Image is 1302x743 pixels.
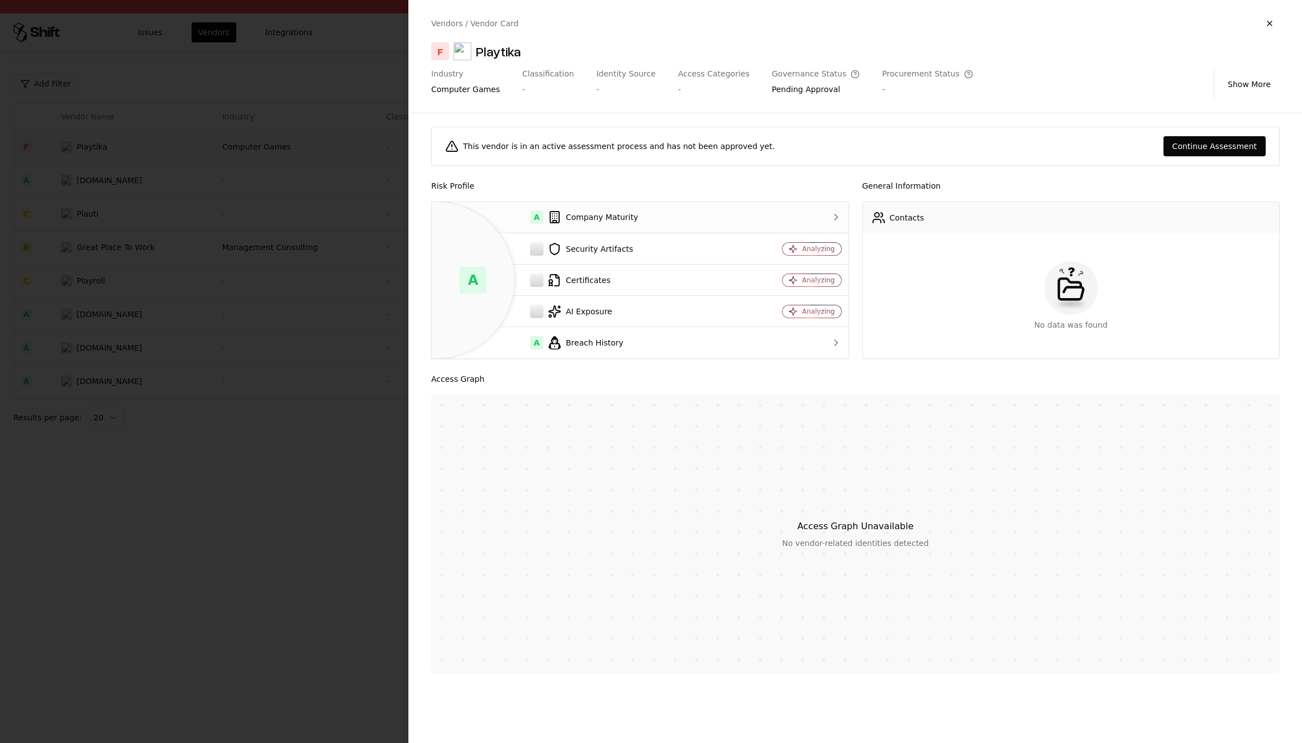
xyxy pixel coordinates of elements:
div: Security Artifacts [441,242,734,256]
div: Certificates [441,274,734,287]
button: Show More [1219,74,1280,94]
div: Contacts [890,212,924,223]
div: A [530,210,543,224]
div: - [882,84,973,95]
div: Identity Source [597,69,656,79]
div: No data was found [1034,319,1108,330]
div: Analyzing [802,307,834,316]
div: General Information [862,179,1280,193]
div: Access Graph Unavailable [797,520,913,533]
div: F [431,42,449,60]
div: - [597,84,656,95]
div: Analyzing [802,245,834,253]
div: computer games [431,84,500,95]
div: AI Exposure [441,305,734,318]
div: Risk Profile [431,179,849,193]
div: Analyzing [802,276,834,285]
div: Procurement Status [882,69,973,79]
div: Governance Status [772,69,860,79]
div: - [678,84,750,95]
div: A [460,267,487,294]
div: Access Graph [431,372,1280,386]
div: Industry [431,69,500,79]
div: Vendors / Vendor Card [431,18,518,29]
div: Company Maturity [441,210,734,224]
div: Access Categories [678,69,750,79]
div: Classification [522,69,574,79]
div: A [530,336,543,349]
button: Continue Assessment [1163,136,1266,156]
div: This vendor is in an active assessment process and has not been approved yet. [463,141,775,152]
div: - [522,84,574,95]
img: Playtika [454,42,471,60]
div: Breach History [441,336,734,349]
div: Playtika [476,42,521,60]
div: No vendor-related identities detected [782,538,928,549]
div: Pending Approval [772,84,860,99]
